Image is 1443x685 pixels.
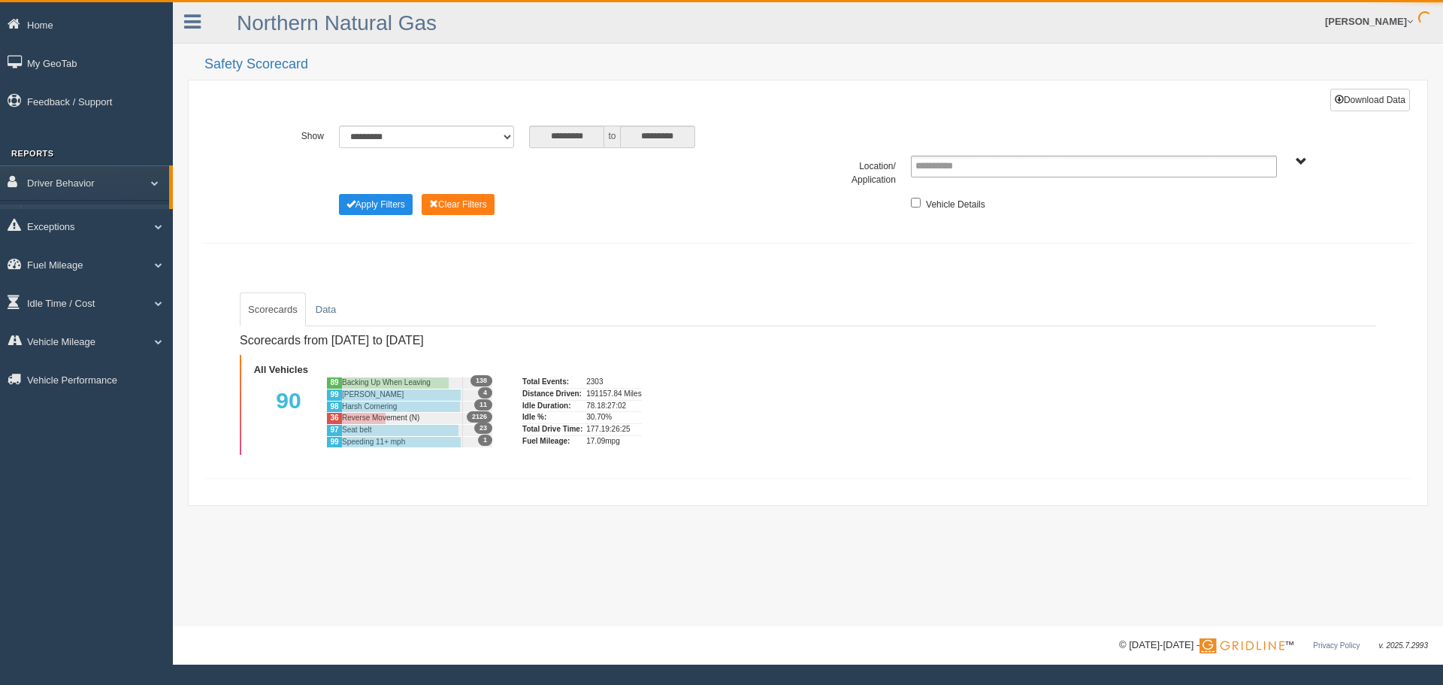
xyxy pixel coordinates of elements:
div: Total Drive Time: [522,423,582,435]
a: Data [307,292,344,327]
div: Idle Duration: [522,400,582,412]
a: Scorecards [240,292,306,327]
button: Download Data [1330,89,1410,111]
div: 99 [326,436,342,448]
div: 36 [326,412,342,424]
h2: Safety Scorecard [204,57,1428,72]
div: Fuel Mileage: [522,435,582,447]
label: Show [236,126,331,144]
div: 78.18:27:02 [586,400,641,412]
div: © [DATE]-[DATE] - ™ [1119,638,1428,653]
a: Privacy Policy [1313,641,1360,650]
button: Change Filter Options [422,194,495,215]
h4: Scorecards from [DATE] to [DATE] [240,334,691,347]
img: Gridline [1199,638,1284,653]
b: All Vehicles [254,364,308,375]
a: Northern Natural Gas [237,11,437,35]
span: 138 [470,375,492,386]
div: Distance Driven: [522,388,582,400]
div: 17.09mpg [586,435,641,447]
div: Idle %: [522,411,582,423]
span: 1 [478,435,492,446]
div: 191157.84 Miles [586,388,641,400]
div: 2303 [586,377,641,388]
div: 97 [326,424,342,436]
label: Vehicle Details [926,194,985,212]
span: 23 [474,423,492,434]
div: 99 [326,389,342,401]
div: 90 [251,377,326,447]
button: Change Filter Options [339,194,413,215]
span: 4 [478,387,492,399]
div: 89 [326,377,342,389]
div: 98 [326,401,342,413]
span: 11 [474,399,492,411]
a: Driver Scorecard [27,205,169,232]
span: 2126 [467,411,492,423]
div: Total Events: [522,377,582,388]
label: Location/ Application [808,156,903,186]
div: 30.70% [586,411,641,423]
span: to [604,126,619,148]
div: 177.19:26:25 [586,423,641,435]
span: v. 2025.7.2993 [1379,641,1428,650]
